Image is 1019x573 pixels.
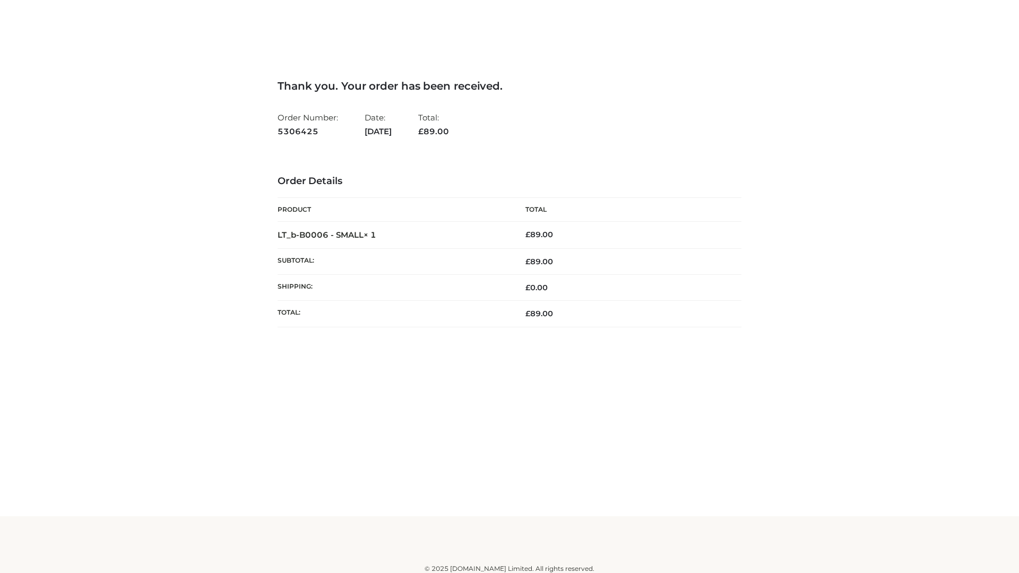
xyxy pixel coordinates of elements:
[278,176,741,187] h3: Order Details
[509,198,741,222] th: Total
[278,198,509,222] th: Product
[365,125,392,138] strong: [DATE]
[278,301,509,327] th: Total:
[365,108,392,141] li: Date:
[278,230,376,240] strong: LT_b-B0006 - SMALL
[278,108,338,141] li: Order Number:
[418,126,449,136] span: 89.00
[525,283,530,292] span: £
[525,309,530,318] span: £
[364,230,376,240] strong: × 1
[278,125,338,138] strong: 5306425
[525,283,548,292] bdi: 0.00
[278,80,741,92] h3: Thank you. Your order has been received.
[525,309,553,318] span: 89.00
[525,230,530,239] span: £
[525,230,553,239] bdi: 89.00
[418,108,449,141] li: Total:
[278,248,509,274] th: Subtotal:
[525,257,530,266] span: £
[525,257,553,266] span: 89.00
[418,126,424,136] span: £
[278,275,509,301] th: Shipping:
